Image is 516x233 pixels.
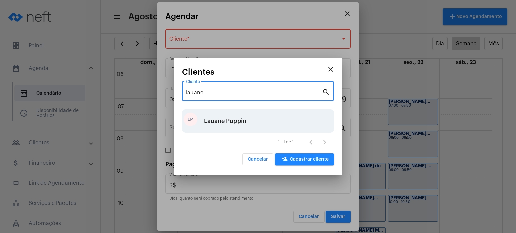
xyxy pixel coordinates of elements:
button: Página anterior [304,135,318,149]
div: 1 - 1 de 1 [278,140,294,144]
div: Lauane Puppin [204,111,246,131]
mat-icon: person_add [281,156,289,164]
input: Pesquisar cliente [186,90,322,96]
button: Cadastrar cliente [275,153,334,165]
div: LP [184,113,197,126]
button: Cancelar [242,153,273,165]
span: Cadastrar cliente [281,157,329,162]
button: Próxima página [318,135,331,149]
span: Clientes [182,68,214,76]
span: Cancelar [248,157,268,162]
mat-icon: search [322,88,330,96]
mat-icon: close [327,65,335,73]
